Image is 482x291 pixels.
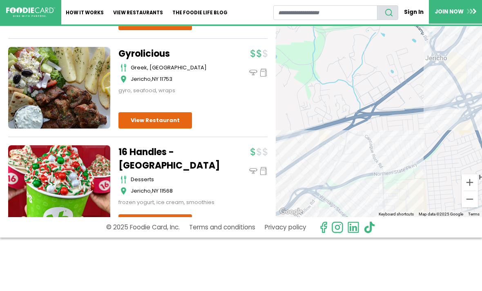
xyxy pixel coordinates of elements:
div: , [131,187,221,195]
button: Keyboard shortcuts [379,211,414,217]
span: NY [152,187,158,195]
a: Open this area in Google Maps (opens a new window) [278,207,305,217]
button: Zoom in [462,174,478,191]
a: View Restaurant [118,112,192,129]
input: restaurant search [273,5,378,20]
a: Privacy policy [265,220,306,234]
img: dinein_icon.svg [249,167,257,175]
img: cutlery_icon.svg [120,175,127,184]
div: desserts [131,175,221,184]
img: linkedin.svg [347,221,359,233]
p: © 2025 Foodie Card, Inc. [106,220,180,234]
a: View Restaurant [118,214,192,231]
img: pickup_icon.svg [259,167,268,175]
img: pickup_icon.svg [259,69,268,77]
img: Google [278,207,305,217]
button: Zoom out [462,191,478,207]
img: FoodieCard; Eat, Drink, Save, Donate [6,7,55,17]
a: Sign In [398,5,429,19]
span: NY [152,75,158,83]
a: Terms [468,212,480,216]
a: 16 Handles - [GEOGRAPHIC_DATA] [118,145,221,172]
svg: check us out on facebook [317,221,330,233]
span: Jericho [131,75,151,83]
div: , [131,75,221,83]
span: 11753 [160,75,172,83]
span: Map data ©2025 Google [419,212,463,216]
a: Gyrolicious [118,47,221,60]
button: search [377,5,398,20]
img: map_icon.svg [120,187,127,195]
img: map_icon.svg [120,75,127,83]
div: gyro, seafood, wraps [118,87,221,95]
img: tiktok.svg [363,221,375,233]
img: cutlery_icon.svg [120,64,127,72]
span: 11568 [160,187,173,195]
img: dinein_icon.svg [249,69,257,77]
div: frozen yogurt, ice cream, smoothies [118,198,221,207]
a: Terms and conditions [189,220,255,234]
span: Jericho [131,187,151,195]
div: greek, [GEOGRAPHIC_DATA] [131,64,221,72]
